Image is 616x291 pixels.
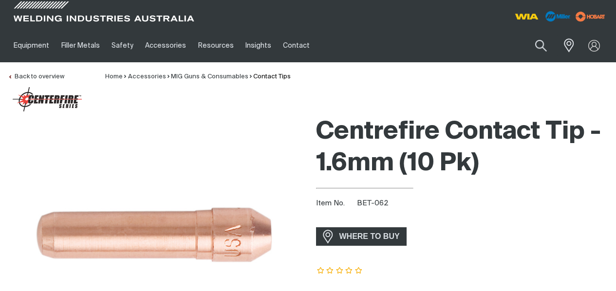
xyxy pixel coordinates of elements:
a: WHERE TO BUY [316,227,407,245]
a: Filler Metals [55,29,105,62]
a: Accessories [139,29,192,62]
h1: Centrefire Contact Tip - 1.6mm (10 Pk) [316,116,609,180]
span: Item No. [316,198,355,209]
span: BET-062 [357,200,389,207]
a: Contact Tips [253,73,291,80]
a: MIG Guns & Consumables [171,73,248,80]
a: Back to overview of Contact Tips [8,73,64,80]
a: Home [105,73,123,80]
span: Rating: {0} [316,268,364,274]
a: Safety [106,29,139,62]
a: Accessories [128,73,166,80]
img: miller [573,9,608,24]
a: Insights [240,29,277,62]
a: Resources [192,29,240,62]
a: Contact [277,29,316,62]
span: WHERE TO BUY [333,229,406,244]
nav: Breadcrumb [105,72,291,82]
a: Equipment [8,29,55,62]
nav: Main [8,29,458,62]
input: Product name or item number... [512,34,558,57]
button: Search products [524,34,558,57]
